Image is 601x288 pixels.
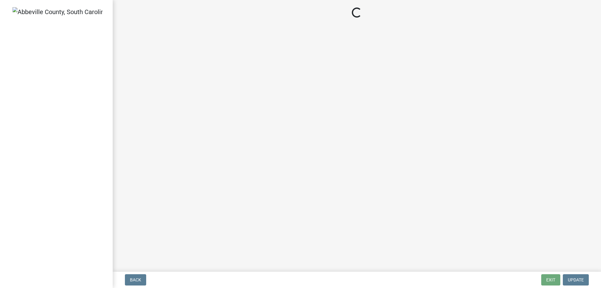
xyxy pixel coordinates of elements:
[130,277,141,282] span: Back
[563,274,589,285] button: Update
[125,274,146,285] button: Back
[568,277,584,282] span: Update
[13,7,103,17] img: Abbeville County, South Carolina
[541,274,560,285] button: Exit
